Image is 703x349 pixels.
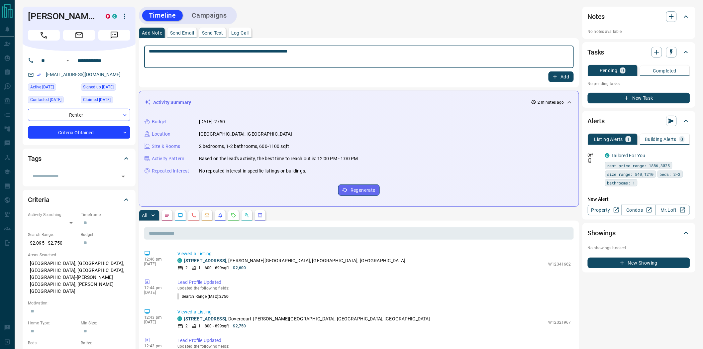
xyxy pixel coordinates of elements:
div: Wed Sep 16 2020 [28,96,77,105]
h2: Tasks [588,47,604,58]
p: Listing Alerts [594,137,623,142]
h2: Criteria [28,194,50,205]
button: New Task [588,93,690,103]
p: , [PERSON_NAME][GEOGRAPHIC_DATA], [GEOGRAPHIC_DATA], [GEOGRAPHIC_DATA] [184,257,405,264]
p: Timeframe: [81,212,130,218]
div: condos.ca [177,316,182,321]
p: 0 [681,137,683,142]
p: Send Text [202,31,223,35]
p: New Alert: [588,196,690,203]
a: [EMAIL_ADDRESS][DOMAIN_NAME] [46,72,121,77]
span: rent price range: 1886,3025 [607,162,670,169]
p: No showings booked [588,245,690,251]
span: Claimed [DATE] [83,96,111,103]
p: 0 [622,68,624,73]
p: No repeated interest in specific listings or buildings. [199,168,306,174]
svg: Listing Alerts [218,213,223,218]
p: Search Range (Max) : [177,293,229,299]
p: [DATE]-2750 [199,118,225,125]
div: Tasks [588,44,690,60]
p: 12:43 pm [144,344,167,348]
button: Add [549,71,574,82]
div: Criteria [28,192,130,208]
span: Signed up [DATE] [83,84,114,90]
p: 800 - 899 sqft [205,323,229,329]
p: Lead Profile Updated [177,337,571,344]
p: Lead Profile Updated [177,279,571,286]
div: Notes [588,9,690,25]
button: Campaigns [185,10,234,21]
p: Viewed a Listing [177,250,571,257]
p: 1 [198,265,201,271]
span: Contacted [DATE] [30,96,61,103]
a: [STREET_ADDRESS] [184,316,226,321]
a: Property [588,205,622,215]
a: [STREET_ADDRESS] [184,258,226,263]
p: 1 [627,137,630,142]
p: Add Note [142,31,162,35]
svg: Lead Browsing Activity [178,213,183,218]
svg: Requests [231,213,236,218]
div: condos.ca [177,258,182,263]
p: $2,600 [233,265,246,271]
p: Off [588,152,601,158]
div: property.ca [106,14,110,19]
p: Budget: [81,232,130,238]
p: $2,095 - $2,750 [28,238,77,249]
div: Renter [28,109,130,121]
p: [DATE] [144,262,167,266]
button: Regenerate [338,184,380,196]
p: 12:43 pm [144,315,167,320]
div: Criteria Obtained [28,126,130,139]
p: 600 - 699 sqft [205,265,229,271]
div: Showings [588,225,690,241]
p: Pending [600,68,618,73]
p: updated the following fields: [177,344,571,349]
button: Timeline [142,10,183,21]
h2: Showings [588,228,616,238]
p: 2 bedrooms, 1-2 bathrooms, 600-1100 sqft [199,143,289,150]
p: [GEOGRAPHIC_DATA], [GEOGRAPHIC_DATA], [GEOGRAPHIC_DATA], [GEOGRAPHIC_DATA], [GEOGRAPHIC_DATA]-[PE... [28,258,130,297]
p: Activity Pattern [152,155,184,162]
p: Beds: [28,340,77,346]
p: W12321967 [549,319,571,325]
a: Tailored For You [612,153,646,158]
p: 1 [198,323,201,329]
span: 2750 [219,294,229,299]
p: Viewed a Listing [177,308,571,315]
p: All [142,213,147,218]
button: New Showing [588,258,690,268]
p: Home Type: [28,320,77,326]
p: 2 minutes ago [538,99,564,105]
p: 12:44 pm [144,286,167,290]
h1: [PERSON_NAME] [28,11,96,22]
p: 2 [185,323,188,329]
p: Based on the lead's activity, the best time to reach out is: 12:00 PM - 1:00 PM [199,155,358,162]
p: [DATE] [144,290,167,295]
h2: Notes [588,11,605,22]
p: 12:46 pm [144,257,167,262]
div: condos.ca [605,153,610,158]
div: Wed Apr 08 2020 [81,83,130,93]
p: $2,750 [233,323,246,329]
svg: Push Notification Only [588,158,592,163]
p: No pending tasks [588,79,690,89]
div: Tags [28,151,130,167]
svg: Agent Actions [257,213,263,218]
p: Completed [653,68,677,73]
span: Email [63,30,95,41]
button: Open [119,172,128,181]
span: size range: 540,1210 [607,171,654,177]
p: Motivation: [28,300,130,306]
p: Log Call [231,31,249,35]
div: Activity Summary2 minutes ago [145,96,573,109]
svg: Email Verified [37,72,41,77]
p: Search Range: [28,232,77,238]
span: bathrooms: 1 [607,179,635,186]
div: Thu Aug 14 2025 [28,83,77,93]
div: Thu Sep 10 2020 [81,96,130,105]
p: Activity Summary [153,99,191,106]
h2: Tags [28,153,42,164]
span: beds: 2-2 [660,171,681,177]
span: Call [28,30,60,41]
